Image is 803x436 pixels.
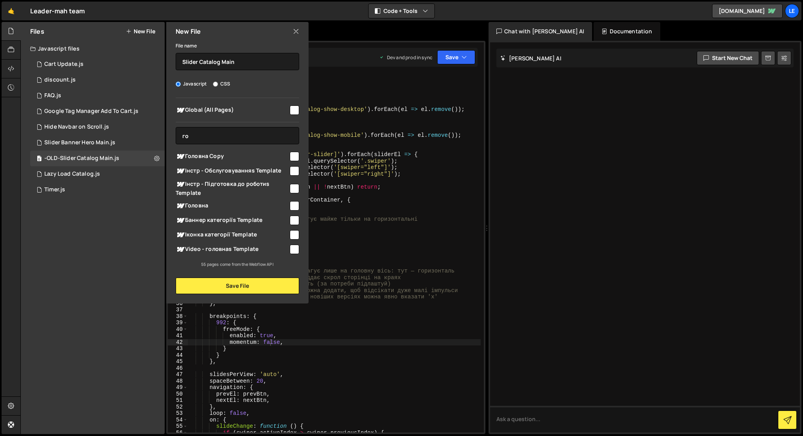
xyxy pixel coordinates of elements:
[176,245,289,254] span: Video - головнаs Template
[44,76,76,84] div: discount.js
[44,124,109,131] div: Hide Navbar on Scroll.js
[168,313,188,320] div: 38
[44,92,61,99] div: FAQ.js
[369,4,434,18] button: Code + Tools
[30,166,165,182] div: 16298/44406.js
[168,320,188,326] div: 39
[176,201,289,211] span: Головна
[176,53,299,70] input: Name
[437,50,475,64] button: Save
[500,54,561,62] h2: [PERSON_NAME] AI
[126,28,155,35] button: New File
[168,326,188,333] div: 40
[785,4,799,18] a: Le
[176,42,197,50] label: File name
[176,152,289,161] span: Головна Copy
[168,423,188,430] div: 55
[168,339,188,346] div: 42
[30,104,165,119] div: 16298/44469.js
[168,378,188,385] div: 48
[176,216,289,225] span: Баннер категоріїs Template
[168,417,188,423] div: 54
[168,410,188,417] div: 53
[37,156,42,162] span: 0
[44,139,115,146] div: Slider Banner Hero Main.js
[168,332,188,339] div: 41
[594,22,660,41] div: Documentation
[168,371,188,378] div: 47
[176,127,299,144] input: Search pages
[213,82,218,87] input: CSS
[30,119,165,135] div: 16298/44402.js
[30,72,165,88] div: 16298/44466.js
[176,278,299,294] button: Save File
[30,135,165,151] div: 16298/44401.js
[168,307,188,313] div: 37
[489,22,592,41] div: Chat with [PERSON_NAME] AI
[30,88,165,104] div: 16298/44463.js
[201,262,273,267] small: 55 pages come from the Webflow API
[213,80,230,88] label: CSS
[44,108,138,115] div: Google Tag Manager Add To Cart.js
[176,166,289,176] span: Інстр - Обслуговуванняs Template
[30,151,165,166] div: -OLD-Slider Catalog Main.js
[168,352,188,359] div: 44
[168,384,188,391] div: 49
[21,41,165,56] div: Javascript files
[44,171,100,178] div: Lazy Load Catalog.js
[2,2,21,20] a: 🤙
[30,27,44,36] h2: Files
[30,6,85,16] div: Leader-mah team
[379,54,432,61] div: Dev and prod in sync
[176,27,201,36] h2: New File
[168,365,188,372] div: 46
[176,105,289,115] span: Global (All Pages)
[697,51,759,65] button: Start new chat
[168,397,188,404] div: 51
[30,182,165,198] div: 16298/44400.js
[176,180,289,197] span: Інстр - Підготовка до роботиs Template
[44,155,119,162] div: -OLD-Slider Catalog Main.js
[168,358,188,365] div: 45
[176,230,289,240] span: Іконка категорії Template
[168,404,188,411] div: 52
[176,80,207,88] label: Javascript
[176,82,181,87] input: Javascript
[44,61,84,68] div: Cart Update.js
[712,4,783,18] a: [DOMAIN_NAME]
[168,391,188,398] div: 50
[168,345,188,352] div: 43
[44,186,65,193] div: Timer.js
[30,56,165,72] div: 16298/44467.js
